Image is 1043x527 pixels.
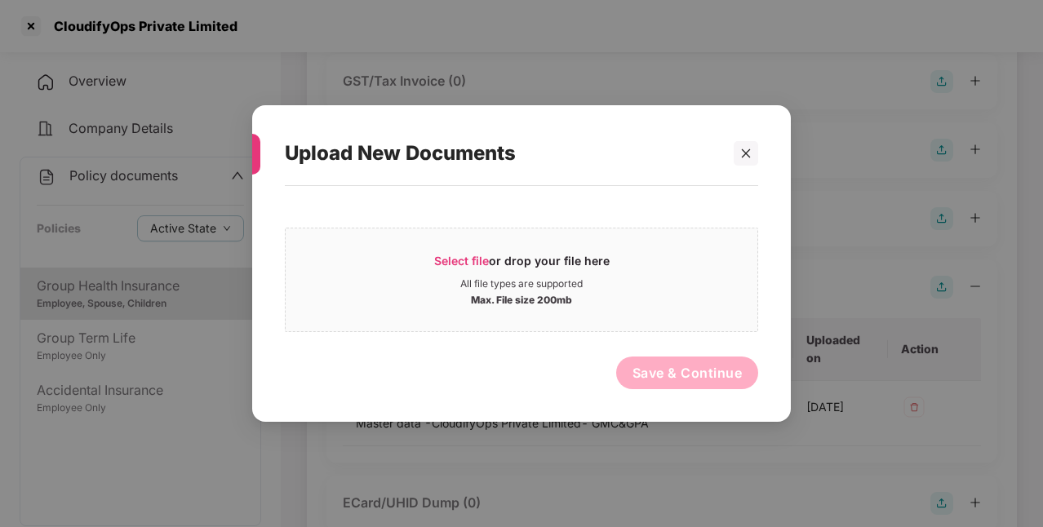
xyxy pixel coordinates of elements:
div: or drop your file here [434,253,610,277]
div: All file types are supported [460,277,583,290]
div: Max. File size 200mb [471,290,572,307]
button: Save & Continue [616,356,759,389]
div: Upload New Documents [285,122,719,185]
span: close [740,148,752,159]
span: Select file [434,254,489,268]
span: Select fileor drop your file hereAll file types are supportedMax. File size 200mb [286,241,757,319]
